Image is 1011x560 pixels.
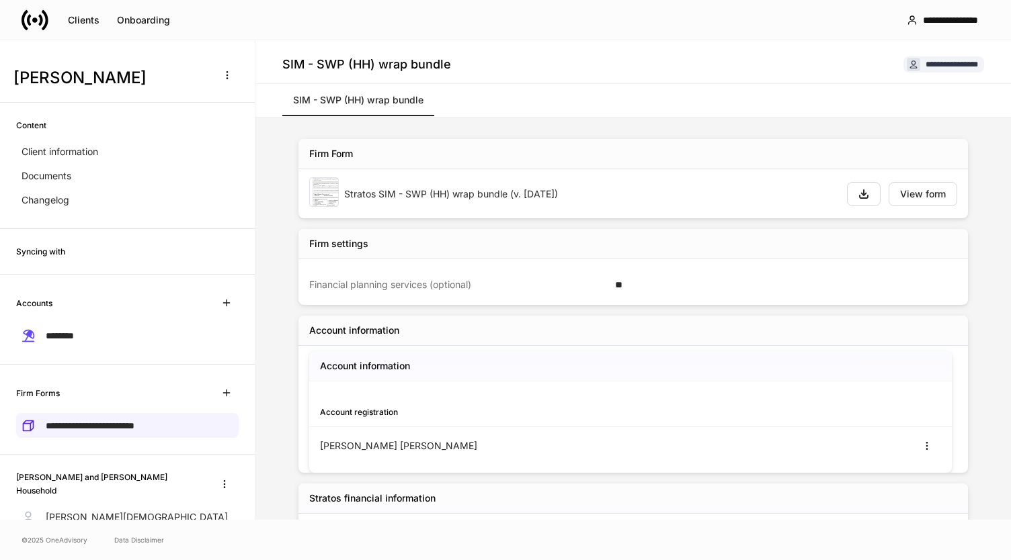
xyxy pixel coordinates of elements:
p: Changelog [22,193,69,207]
a: Changelog [16,188,239,212]
div: Account registration [320,406,631,418]
button: View form [889,182,957,206]
div: Account information [309,324,399,337]
div: View form [900,189,946,199]
a: Client information [16,140,239,164]
h3: [PERSON_NAME] [13,67,208,89]
div: Stratos financial information [309,492,436,505]
a: SIM - SWP (HH) wrap bundle [282,84,434,116]
h6: Accounts [16,297,52,310]
span: © 2025 OneAdvisory [22,534,87,545]
a: Data Disclaimer [114,534,164,545]
div: Clients [68,15,99,25]
p: [PERSON_NAME][DEMOGRAPHIC_DATA] [46,510,228,524]
button: Clients [59,9,108,31]
a: [PERSON_NAME][DEMOGRAPHIC_DATA] [16,505,239,529]
div: Firm settings [309,237,368,250]
div: [PERSON_NAME] [PERSON_NAME] [320,439,631,453]
p: Client information [22,145,98,158]
div: Firm Form [309,147,353,160]
p: Documents [22,169,71,183]
div: Onboarding [117,15,170,25]
h5: Account information [320,359,410,373]
button: Onboarding [108,9,179,31]
div: Financial planning services (optional) [309,278,607,291]
h6: Content [16,119,46,132]
div: Stratos SIM - SWP (HH) wrap bundle (v. [DATE]) [344,187,836,201]
a: Documents [16,164,239,188]
h4: SIM - SWP (HH) wrap bundle [282,56,451,73]
h6: Syncing with [16,245,65,258]
h6: [PERSON_NAME] and [PERSON_NAME] Household [16,471,200,496]
h6: Firm Forms [16,387,60,400]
